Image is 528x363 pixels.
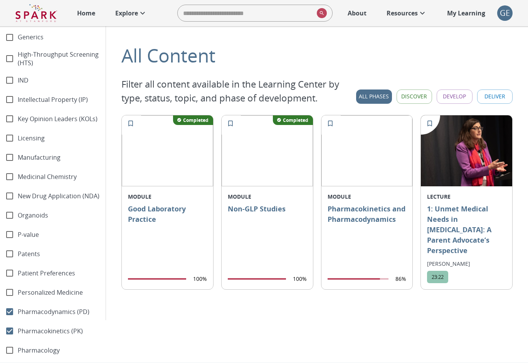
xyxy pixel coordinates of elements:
[497,5,513,21] div: GE
[77,8,95,18] p: Home
[222,115,313,186] img: a15b51a8c0c149bfbee6976557df3662.png
[18,327,99,336] span: Pharmacokinetics (PK)
[73,5,99,22] a: Home
[283,117,308,123] p: Completed
[328,278,389,280] span: completion progress of user
[497,5,513,21] button: account of current user
[121,77,356,105] p: Filter all content available in the Learning Center by type, status, topic, and phase of developm...
[128,278,186,280] span: completion progress of user
[127,120,135,127] svg: Add to My Learning
[427,204,506,257] p: 1: Unmet Medical Needs in [MEDICAL_DATA]: A Parent Advocate’s Perspective
[115,8,138,18] p: Explore
[128,204,207,269] p: Good Laboratory Practice
[356,89,392,104] button: All Phases
[183,117,209,123] p: Completed
[321,115,413,186] img: c64ab4a485f8429a9c3576a1219d9526.png
[427,260,506,268] p: [PERSON_NAME]
[228,204,307,269] p: Non-GLP Studies
[447,8,485,18] p: My Learning
[15,4,57,22] img: Logo of SPARK at Stanford
[397,89,432,104] button: Discover
[111,5,151,22] a: Explore
[328,204,407,269] p: Pharmacokinetics and Pharmacodynamics
[18,269,99,278] span: Patient Preferences
[348,8,367,18] p: About
[18,211,99,220] span: Organoids
[427,274,448,280] span: 23:22
[387,8,418,18] p: Resources
[18,115,99,123] span: Key Opinion Leaders (KOLs)
[421,115,512,186] img: 2065812029-5328d2065f061ba0456625fd631f3492a9632484c7a828fada269bfe99b442aa-d
[227,120,234,127] svg: Add to My Learning
[18,134,99,143] span: Licensing
[121,42,513,69] div: All Content
[122,115,213,186] img: d65359f13a9346599bfd23f39849d98c.png
[426,120,434,127] svg: Add to My Learning
[18,288,99,297] span: Personalized Medicine
[228,192,307,201] p: MODULE
[437,89,473,104] button: Develop
[18,307,99,316] span: Pharmacodynamics (PD)
[314,5,327,21] button: search
[18,153,99,162] span: Manufacturing
[344,5,370,22] a: About
[18,33,99,42] span: Generics
[326,120,334,127] svg: Add to My Learning
[193,275,207,283] p: 100%
[328,192,407,201] p: MODULE
[128,192,207,201] p: MODULE
[477,89,513,104] button: Deliver
[18,230,99,239] span: P-value
[18,76,99,85] span: IND
[427,192,506,201] p: LECTURE
[443,5,489,22] a: My Learning
[18,192,99,201] span: New Drug Application (NDA)
[395,275,406,283] p: 86%
[18,250,99,258] span: Patents
[18,172,99,181] span: Medicinal Chemistry
[228,278,286,280] span: completion progress of user
[293,275,307,283] p: 100%
[18,346,99,355] span: Pharmacology
[18,95,99,104] span: Intellectual Property (IP)
[383,5,431,22] a: Resources
[18,50,99,68] span: High-Throughput Screening (HTS)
